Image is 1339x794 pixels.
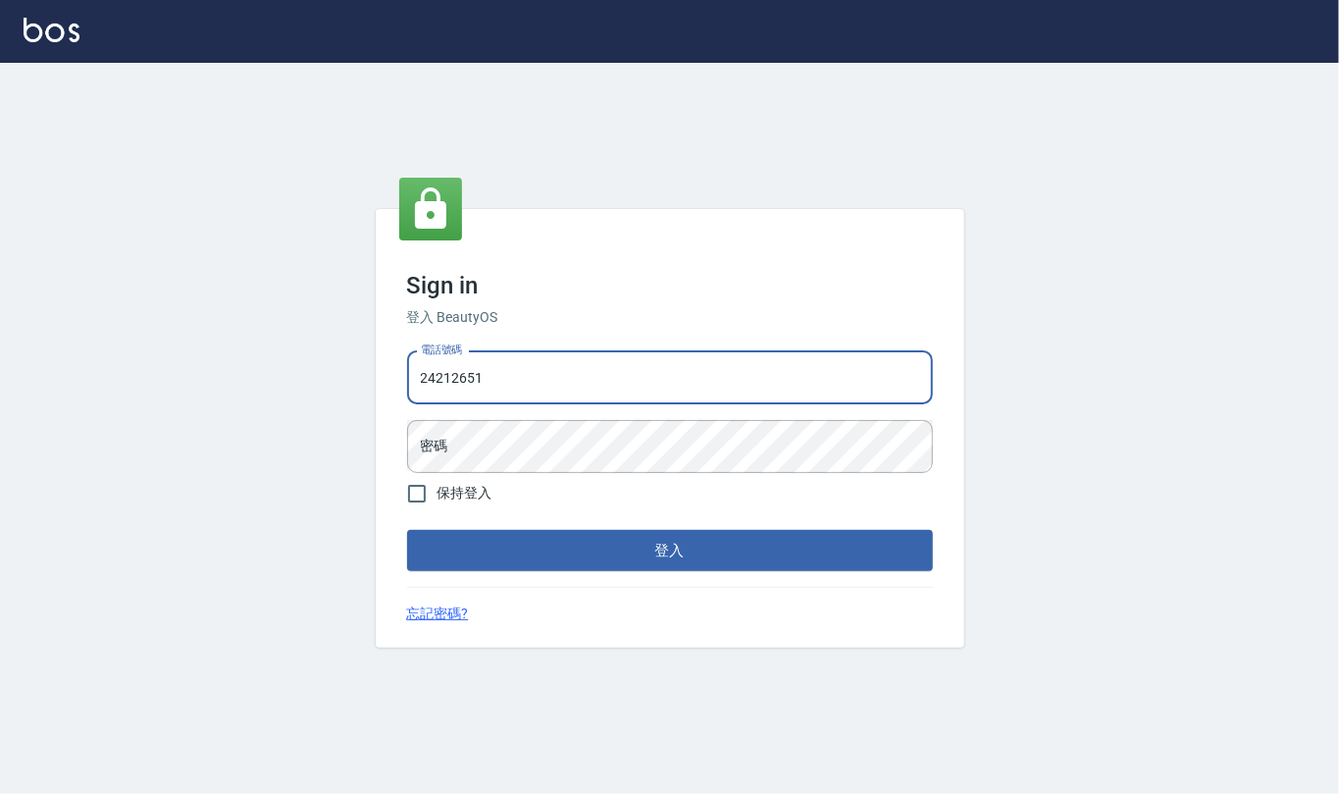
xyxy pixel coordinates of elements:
h6: 登入 BeautyOS [407,307,933,328]
a: 忘記密碼? [407,604,469,624]
img: Logo [24,18,79,42]
button: 登入 [407,530,933,571]
span: 保持登入 [438,483,492,503]
label: 電話號碼 [421,343,462,357]
h3: Sign in [407,272,933,299]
